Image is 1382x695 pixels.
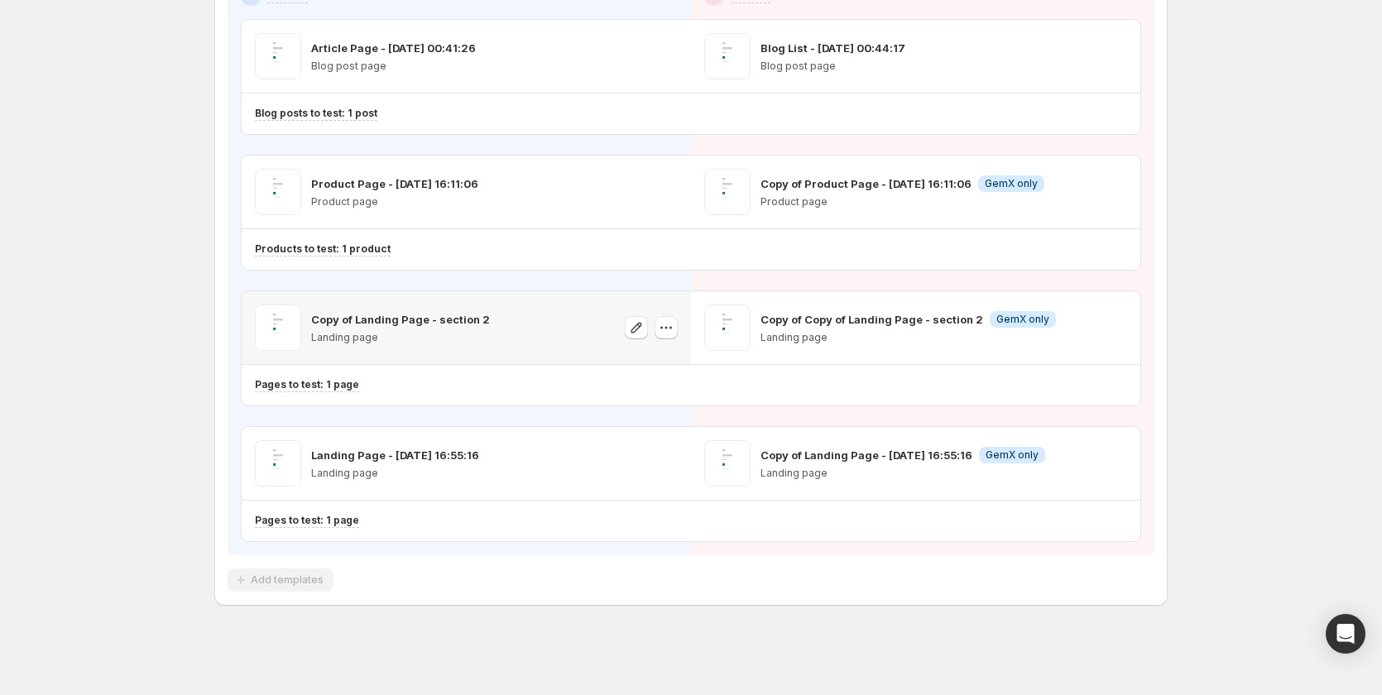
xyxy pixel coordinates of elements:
p: Landing page [311,331,490,344]
img: Copy of Product Page - Sep 8, 16:11:06 [704,169,751,215]
p: Landing page [761,331,1056,344]
div: Open Intercom Messenger [1326,614,1365,654]
p: Copy of Landing Page - [DATE] 16:55:16 [761,447,972,463]
p: Copy of Landing Page - section 2 [311,311,490,328]
img: Article Page - Sep 7, 00:41:26 [255,33,301,79]
p: Landing page [311,467,479,480]
img: Landing Page - Sep 29, 16:55:16 [255,440,301,486]
p: Product page [761,195,1044,208]
p: Pages to test: 1 page [255,378,359,391]
p: Pages to test: 1 page [255,514,359,527]
p: Copy of Product Page - [DATE] 16:11:06 [761,175,972,192]
span: GemX only [996,313,1049,326]
p: Product Page - [DATE] 16:11:06 [311,175,478,192]
p: Landing page [761,467,1045,480]
img: Blog List - Sep 7, 00:44:17 [704,33,751,79]
img: Copy of Landing Page - Sep 29, 16:55:16 [704,440,751,486]
img: Product Page - Sep 8, 16:11:06 [255,169,301,215]
p: Blog post page [761,60,905,73]
p: Blog post page [311,60,476,73]
img: Copy of Landing Page - section 2 [255,304,301,351]
p: Landing Page - [DATE] 16:55:16 [311,447,479,463]
p: Product page [311,195,478,208]
span: GemX only [986,448,1039,462]
span: GemX only [985,177,1038,190]
img: Copy of Copy of Landing Page - section 2 [704,304,751,351]
p: Blog List - [DATE] 00:44:17 [761,40,905,56]
p: Article Page - [DATE] 00:41:26 [311,40,476,56]
p: Copy of Copy of Landing Page - section 2 [761,311,983,328]
p: Blog posts to test: 1 post [255,107,377,120]
p: Products to test: 1 product [255,242,391,256]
